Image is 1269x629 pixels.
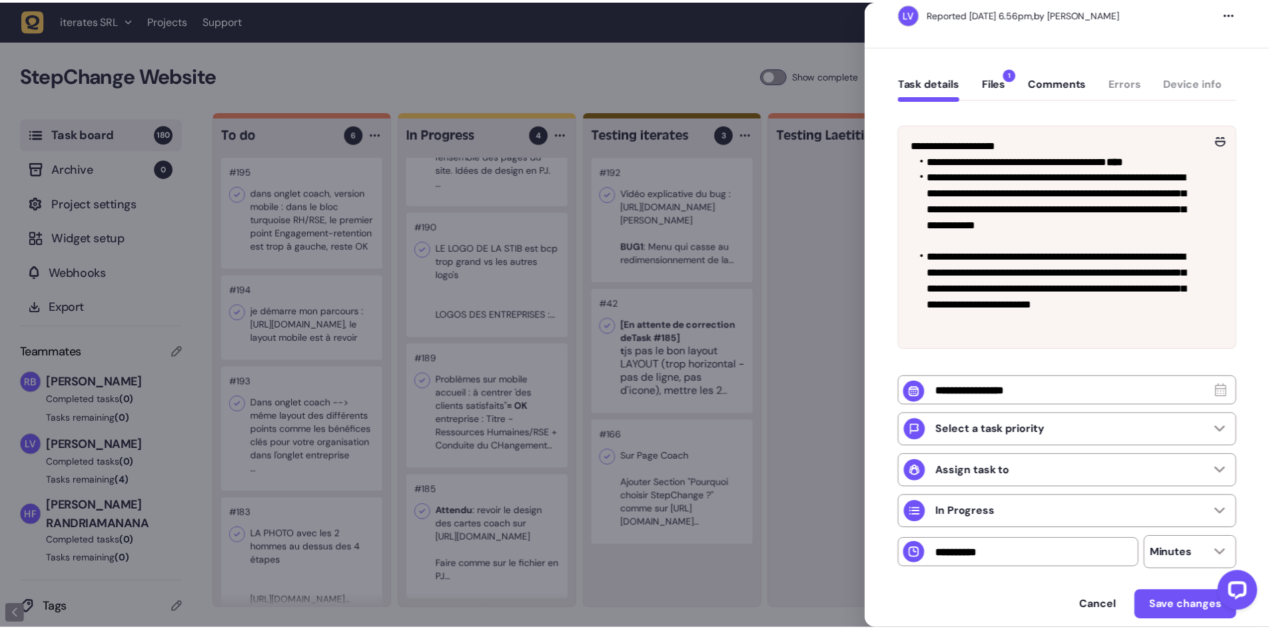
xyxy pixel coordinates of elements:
div: by [PERSON_NAME] [934,7,1128,20]
span: Cancel [1088,600,1124,611]
p: Select a task priority [943,423,1053,436]
button: Save changes [1143,591,1246,620]
p: In Progress [943,505,1002,519]
button: Cancel [1074,592,1138,619]
button: Comments [1036,76,1094,100]
span: Save changes [1158,600,1231,611]
button: Files [989,76,1013,100]
div: Reported [DATE] 6.56pm, [934,7,1042,19]
button: Task details [905,76,967,100]
p: Minutes [1158,546,1201,560]
img: Laetitia van Wijck [905,3,925,23]
span: 1 [1011,67,1023,80]
p: Assign task to [943,464,1017,477]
